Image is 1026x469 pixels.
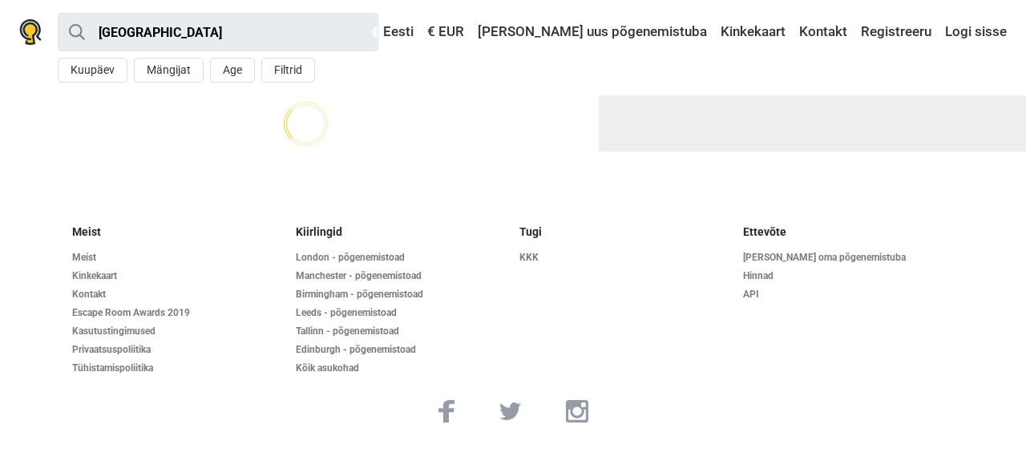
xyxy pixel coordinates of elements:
input: proovi “Tallinn” [58,13,378,51]
button: Mängijat [134,58,204,83]
img: Nowescape logo [19,19,42,45]
h5: Ettevõte [743,225,954,239]
button: Filtrid [261,58,315,83]
a: Kasutustingimused [72,325,283,338]
a: Leeds - põgenemistoad [296,307,507,319]
a: Meist [72,252,283,264]
h5: Kiirlingid [296,225,507,239]
a: Birmingham - põgenemistoad [296,289,507,301]
a: Hinnad [743,270,954,282]
h5: Meist [72,225,283,239]
a: Logi sisse [941,18,1007,46]
a: KKK [519,252,730,264]
a: Kontakt [795,18,851,46]
a: € EUR [423,18,468,46]
a: API [743,289,954,301]
a: London - põgenemistoad [296,252,507,264]
img: Eesti [372,26,383,38]
a: Manchester - põgenemistoad [296,270,507,282]
a: Registreeru [857,18,935,46]
button: Age [210,58,255,83]
a: Tallinn - põgenemistoad [296,325,507,338]
a: Kontakt [72,289,283,301]
a: Eesti [368,18,418,46]
a: [PERSON_NAME] oma põgenemistuba [743,252,954,264]
a: Edinburgh - põgenemistoad [296,344,507,356]
a: Escape Room Awards 2019 [72,307,283,319]
a: [PERSON_NAME] uus põgenemistuba [474,18,711,46]
a: Kinkekaart [72,270,283,282]
a: Kinkekaart [717,18,790,46]
a: Tühistamispoliitika [72,362,283,374]
h5: Tugi [519,225,730,239]
a: Privaatsuspoliitika [72,344,283,356]
button: Kuupäev [58,58,127,83]
a: Kõik asukohad [296,362,507,374]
